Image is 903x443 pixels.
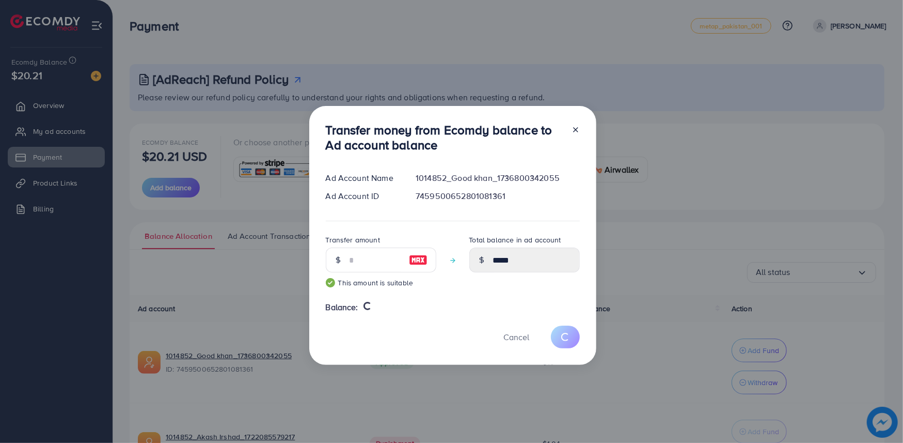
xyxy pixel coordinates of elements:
[491,326,543,348] button: Cancel
[318,172,408,184] div: Ad Account Name
[409,254,427,266] img: image
[318,190,408,202] div: Ad Account ID
[326,278,436,288] small: This amount is suitable
[504,331,530,343] span: Cancel
[326,123,563,152] h3: Transfer money from Ecomdy balance to Ad account balance
[407,172,588,184] div: 1014852_Good khan_1736800342055
[407,190,588,202] div: 7459500652801081361
[469,235,561,245] label: Total balance in ad account
[326,278,335,287] img: guide
[326,235,380,245] label: Transfer amount
[326,301,358,313] span: Balance:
